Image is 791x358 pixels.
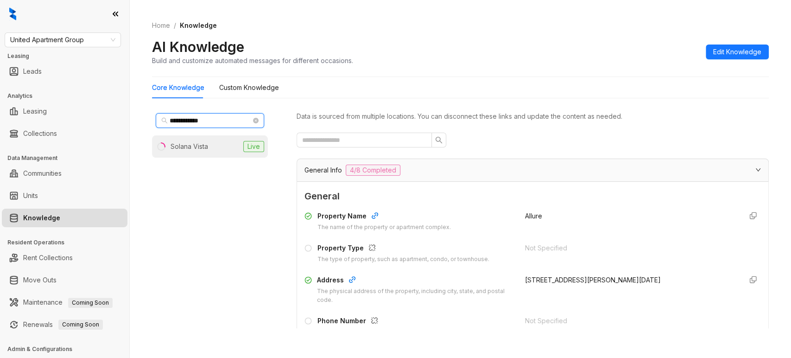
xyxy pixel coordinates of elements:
[180,21,217,29] span: Knowledge
[152,83,204,93] div: Core Knowledge
[297,159,768,181] div: General Info4/8 Completed
[23,62,42,81] a: Leads
[297,111,769,121] div: Data is sourced from multiple locations. You can disconnect these links and update the content as...
[7,52,129,60] h3: Leasing
[317,211,451,223] div: Property Name
[435,136,443,144] span: search
[161,117,168,124] span: search
[219,83,279,93] div: Custom Knowledge
[2,293,127,312] li: Maintenance
[2,249,127,267] li: Rent Collections
[23,186,38,205] a: Units
[2,271,127,289] li: Move Outs
[525,212,542,220] span: Allure
[713,47,761,57] span: Edit Knowledge
[23,124,57,143] a: Collections
[7,92,129,100] h3: Analytics
[304,165,342,175] span: General Info
[525,275,734,285] div: [STREET_ADDRESS][PERSON_NAME][DATE]
[2,315,127,334] li: Renewals
[317,316,484,328] div: Phone Number
[2,62,127,81] li: Leads
[23,209,60,227] a: Knowledge
[755,167,761,173] span: expanded
[171,141,208,152] div: Solana Vista
[23,249,73,267] a: Rent Collections
[9,7,16,20] img: logo
[253,118,259,123] span: close-circle
[58,320,103,330] span: Coming Soon
[10,33,115,47] span: United Apartment Group
[317,275,514,287] div: Address
[174,20,176,31] li: /
[317,255,489,264] div: The type of property, such as apartment, condo, or townhouse.
[150,20,172,31] a: Home
[23,315,103,334] a: RenewalsComing Soon
[317,243,489,255] div: Property Type
[2,164,127,183] li: Communities
[2,102,127,121] li: Leasing
[525,316,734,326] div: Not Specified
[152,38,244,56] h2: AI Knowledge
[243,141,264,152] span: Live
[7,238,129,247] h3: Resident Operations
[23,164,62,183] a: Communities
[317,287,514,305] div: The physical address of the property, including city, state, and postal code.
[7,345,129,353] h3: Admin & Configurations
[706,45,769,59] button: Edit Knowledge
[2,186,127,205] li: Units
[317,328,484,337] div: The contact phone number for the property or leasing office.
[304,189,761,204] span: General
[23,102,47,121] a: Leasing
[525,243,734,253] div: Not Specified
[152,56,353,65] div: Build and customize automated messages for different occasions.
[23,271,57,289] a: Move Outs
[346,165,400,176] span: 4/8 Completed
[7,154,129,162] h3: Data Management
[2,124,127,143] li: Collections
[317,223,451,232] div: The name of the property or apartment complex.
[68,298,113,308] span: Coming Soon
[2,209,127,227] li: Knowledge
